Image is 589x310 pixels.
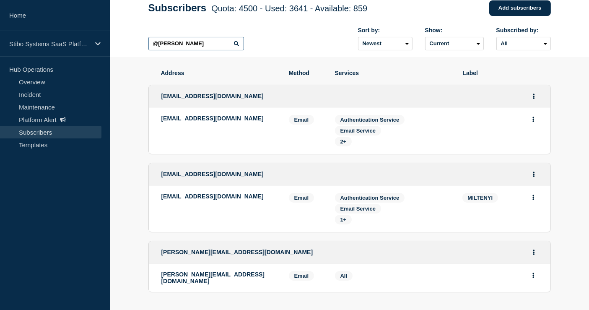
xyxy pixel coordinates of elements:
[358,27,413,34] div: Sort by:
[289,193,314,203] span: Email
[489,0,551,16] a: Add subscribers
[529,246,539,259] button: Actions
[529,90,539,103] button: Actions
[161,249,313,255] span: [PERSON_NAME][EMAIL_ADDRESS][DOMAIN_NAME]
[148,37,244,50] input: Search subscribers
[161,171,264,177] span: [EMAIL_ADDRESS][DOMAIN_NAME]
[9,40,90,47] p: Stibo Systems SaaS Platform Status
[528,113,539,126] button: Actions
[161,271,276,284] p: [PERSON_NAME][EMAIL_ADDRESS][DOMAIN_NAME]
[463,70,538,76] span: Label
[289,70,322,76] span: Method
[161,193,276,200] p: [EMAIL_ADDRESS][DOMAIN_NAME]
[148,2,368,14] h1: Subscribers
[528,269,539,282] button: Actions
[161,115,276,122] p: [EMAIL_ADDRESS][DOMAIN_NAME]
[340,273,348,279] span: All
[211,4,367,13] span: Quota: 4500 - Used: 3641 - Available: 859
[161,93,264,99] span: [EMAIL_ADDRESS][DOMAIN_NAME]
[425,37,484,50] select: Deleted
[335,70,450,76] span: Services
[340,195,400,201] span: Authentication Service
[161,70,276,76] span: Address
[462,193,498,203] span: MILTENYI
[289,271,314,281] span: Email
[358,37,413,50] select: Sort by
[340,206,376,212] span: Email Service
[496,37,551,50] select: Subscribed by
[425,27,484,34] div: Show:
[340,216,347,223] span: 1+
[529,168,539,181] button: Actions
[340,128,376,134] span: Email Service
[289,115,314,125] span: Email
[496,27,551,34] div: Subscribed by:
[528,191,539,204] button: Actions
[340,117,400,123] span: Authentication Service
[340,138,347,145] span: 2+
